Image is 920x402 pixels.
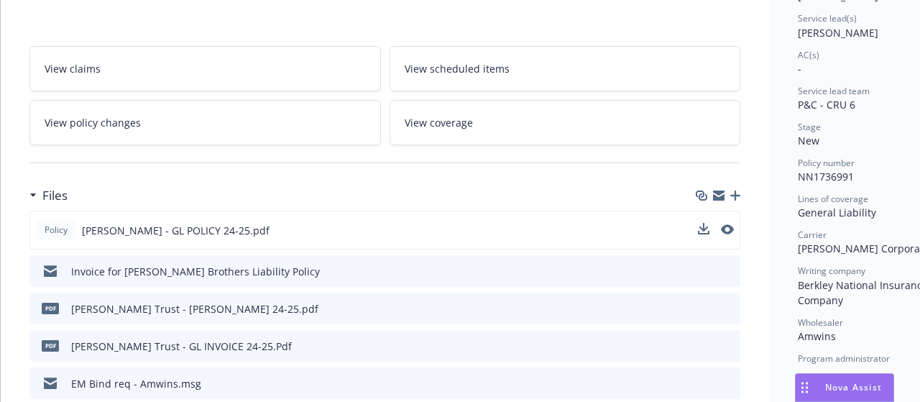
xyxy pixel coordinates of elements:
span: Program administrator [798,352,890,365]
span: View scheduled items [405,61,510,76]
span: View policy changes [45,115,141,130]
span: New [798,134,819,147]
span: Pdf [42,340,59,351]
div: Drag to move [796,374,814,401]
span: Writing company [798,265,865,277]
button: download file [699,376,710,391]
span: - [798,62,801,76]
button: preview file [722,339,735,354]
span: Wholesaler [798,316,843,329]
span: General Liability [798,206,876,219]
span: Carrier [798,229,827,241]
button: preview file [722,264,735,279]
span: Stage [798,121,821,133]
div: [PERSON_NAME] Trust - GL INVOICE 24-25.Pdf [71,339,292,354]
button: download file [699,301,710,316]
button: download file [698,223,709,238]
span: Policy [42,224,70,237]
button: preview file [721,224,734,234]
span: NN1736991 [798,170,854,183]
button: download file [699,339,710,354]
div: EM Bind req - Amwins.msg [71,376,201,391]
button: download file [699,264,710,279]
a: View claims [29,46,381,91]
div: [PERSON_NAME] Trust - [PERSON_NAME] 24-25.pdf [71,301,318,316]
div: Invoice for [PERSON_NAME] Brothers Liability Policy [71,264,320,279]
a: View coverage [390,100,741,145]
span: [PERSON_NAME] - GL POLICY 24-25.pdf [82,223,270,238]
span: Nova Assist [825,381,882,393]
a: View scheduled items [390,46,741,91]
span: View coverage [405,115,473,130]
span: AC(s) [798,49,819,61]
div: Files [29,186,68,205]
button: preview file [722,301,735,316]
span: pdf [42,303,59,314]
a: View policy changes [29,100,381,145]
button: preview file [722,376,735,391]
span: Policy number [798,157,855,169]
button: preview file [721,223,734,238]
span: Service lead team [798,85,870,97]
h3: Files [42,186,68,205]
button: download file [698,223,709,234]
span: [PERSON_NAME] [798,26,878,40]
span: - [798,365,801,379]
span: Lines of coverage [798,193,868,205]
span: P&C - CRU 6 [798,98,855,111]
button: Nova Assist [795,373,894,402]
span: View claims [45,61,101,76]
span: Service lead(s) [798,12,857,24]
span: Amwins [798,329,836,343]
